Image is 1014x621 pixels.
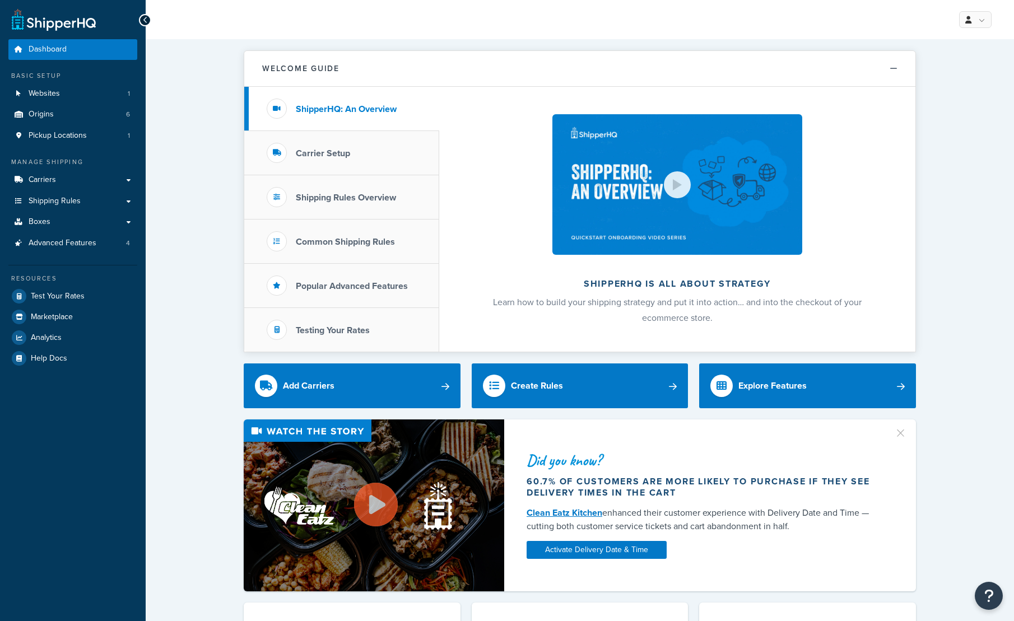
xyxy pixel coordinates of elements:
[128,89,130,99] span: 1
[296,193,396,203] h3: Shipping Rules Overview
[8,39,137,60] a: Dashboard
[8,83,137,104] a: Websites1
[8,104,137,125] a: Origins6
[29,110,54,119] span: Origins
[527,476,881,498] div: 60.7% of customers are more likely to purchase if they see delivery times in the cart
[8,348,137,368] a: Help Docs
[126,239,130,248] span: 4
[8,274,137,283] div: Resources
[469,279,886,289] h2: ShipperHQ is all about strategy
[552,114,802,255] img: ShipperHQ is all about strategy
[8,233,137,254] li: Advanced Features
[29,45,67,54] span: Dashboard
[8,157,137,167] div: Manage Shipping
[244,419,504,591] img: Video thumbnail
[8,328,137,348] a: Analytics
[527,452,881,468] div: Did you know?
[8,212,137,232] a: Boxes
[8,125,137,146] a: Pickup Locations1
[296,237,395,247] h3: Common Shipping Rules
[699,363,916,408] a: Explore Features
[29,197,81,206] span: Shipping Rules
[262,64,339,73] h2: Welcome Guide
[527,506,602,519] a: Clean Eatz Kitchen
[8,233,137,254] a: Advanced Features4
[296,325,370,335] h3: Testing Your Rates
[511,378,563,394] div: Create Rules
[128,131,130,141] span: 1
[296,148,350,158] h3: Carrier Setup
[975,582,1003,610] button: Open Resource Center
[244,363,461,408] a: Add Carriers
[8,307,137,327] a: Marketplace
[283,378,334,394] div: Add Carriers
[8,104,137,125] li: Origins
[8,286,137,306] a: Test Your Rates
[296,104,397,114] h3: ShipperHQ: An Overview
[472,363,689,408] a: Create Rules
[8,125,137,146] li: Pickup Locations
[8,71,137,81] div: Basic Setup
[126,110,130,119] span: 6
[8,83,137,104] li: Websites
[31,292,85,301] span: Test Your Rates
[527,506,881,533] div: enhanced their customer experience with Delivery Date and Time — cutting both customer service ti...
[8,170,137,190] a: Carriers
[31,354,67,363] span: Help Docs
[296,281,408,291] h3: Popular Advanced Features
[244,51,915,87] button: Welcome Guide
[527,541,667,559] a: Activate Delivery Date & Time
[29,89,60,99] span: Websites
[493,296,862,324] span: Learn how to build your shipping strategy and put it into action… and into the checkout of your e...
[31,312,73,322] span: Marketplace
[29,217,50,227] span: Boxes
[8,191,137,212] a: Shipping Rules
[29,239,96,248] span: Advanced Features
[31,333,62,343] span: Analytics
[29,175,56,185] span: Carriers
[738,378,807,394] div: Explore Features
[29,131,87,141] span: Pickup Locations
